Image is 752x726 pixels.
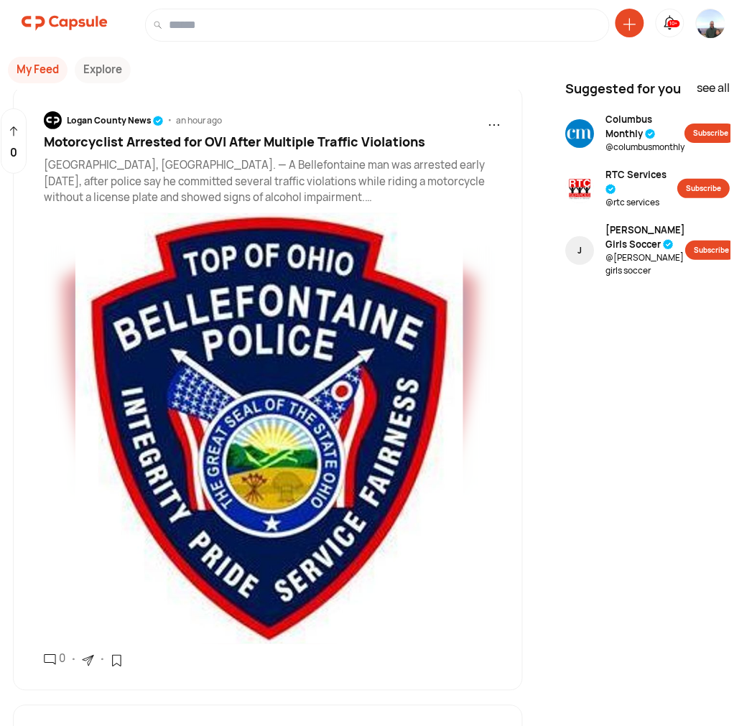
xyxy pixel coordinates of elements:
span: @ columbusmonthly [606,141,685,154]
img: resizeImage [566,119,595,148]
div: an hour ago [176,114,222,127]
img: tick [664,239,674,250]
button: My Feed [8,57,68,83]
span: [PERSON_NAME] Girls Soccer [606,223,686,251]
img: tick [153,116,164,126]
img: resizeImage [44,213,495,644]
div: J [578,244,582,257]
p: 0 [10,145,17,162]
img: tick [606,184,617,195]
button: Explore [75,57,131,83]
button: Subscribe [686,241,738,260]
span: RTC Services [606,168,678,196]
a: logo [22,9,108,42]
img: resizeImage [566,174,595,203]
div: Logan County News [67,114,164,127]
button: Subscribe [678,179,730,198]
span: Columbus Monthly [606,113,685,141]
img: resizeImage [697,9,725,62]
img: logo [22,9,108,37]
span: @ rtc services [606,196,678,209]
p: [GEOGRAPHIC_DATA], [GEOGRAPHIC_DATA]. — A Bellefontaine man was arrested early [DATE], after poli... [44,157,501,206]
div: 10+ [668,20,680,28]
span: ... [488,109,501,131]
div: 0 [56,651,65,668]
span: @ [PERSON_NAME] girls soccer [606,251,686,277]
img: tick [646,129,656,139]
span: Motorcyclist Arrested for OVI After Multiple Traffic Violations [44,133,425,150]
div: see all [697,79,730,104]
span: Suggested for you [566,79,682,98]
button: Subscribe [685,124,738,143]
img: resizeImage [44,111,62,129]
